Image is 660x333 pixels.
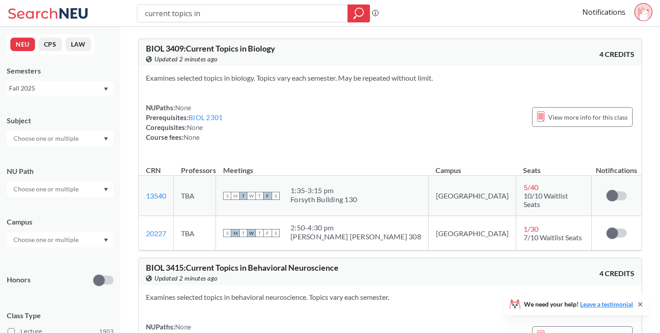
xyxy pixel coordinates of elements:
[66,38,91,51] button: LAW
[104,87,108,91] svg: Dropdown arrow
[7,66,114,76] div: Semesters
[39,38,62,51] button: CPS
[223,229,231,237] span: S
[548,112,628,123] span: View more info for this class
[239,229,247,237] span: T
[175,323,191,331] span: None
[428,156,516,176] th: Campus
[255,192,264,200] span: T
[174,176,216,216] td: TBA
[264,192,272,200] span: F
[146,191,166,200] a: 13540
[10,38,35,51] button: NEU
[591,156,642,176] th: Notifications
[599,49,634,59] span: 4 CREDITS
[7,166,114,176] div: NU Path
[175,104,191,112] span: None
[104,238,108,242] svg: Dropdown arrow
[7,217,114,227] div: Campus
[255,229,264,237] span: T
[146,263,339,272] span: BIOL 3415 : Current Topics in Behavioral Neuroscience
[154,273,218,283] span: Updated 2 minutes ago
[189,113,223,121] a: BIOL 2301
[174,156,216,176] th: Professors
[428,176,516,216] td: [GEOGRAPHIC_DATA]
[9,83,103,93] div: Fall 2025
[9,184,84,195] input: Choose one or multiple
[146,43,275,53] span: BIOL 3409 : Current Topics in Biology
[239,192,247,200] span: T
[154,54,218,64] span: Updated 2 minutes ago
[146,292,634,302] section: Examines selected topics in behavioral neuroscience. Topics vary each semester.
[187,123,203,131] span: None
[524,225,538,233] span: 1 / 30
[428,216,516,251] td: [GEOGRAPHIC_DATA]
[290,186,357,195] div: 1:35 - 3:15 pm
[9,133,84,144] input: Choose one or multiple
[104,188,108,191] svg: Dropdown arrow
[146,103,223,142] div: NUPaths: Prerequisites: Corequisites: Course fees:
[524,301,633,307] span: We need your help!
[231,192,239,200] span: M
[7,311,114,320] span: Class Type
[7,81,114,95] div: Fall 2025Dropdown arrow
[524,233,582,242] span: 7/10 Waitlist Seats
[146,73,634,83] section: Examines selected topics in biology. Topics vary each semester. May be repeated without limit.
[599,268,634,278] span: 4 CREDITS
[582,7,625,17] a: Notifications
[264,229,272,237] span: F
[146,165,161,175] div: CRN
[231,229,239,237] span: M
[272,192,280,200] span: S
[7,116,114,125] div: Subject
[184,133,200,141] span: None
[9,234,84,245] input: Choose one or multiple
[7,182,114,197] div: Dropdown arrow
[7,275,31,285] p: Honors
[104,137,108,141] svg: Dropdown arrow
[174,216,216,251] td: TBA
[348,4,370,22] div: magnifying glass
[223,192,231,200] span: S
[290,232,421,241] div: [PERSON_NAME] [PERSON_NAME] 308
[353,7,364,20] svg: magnifying glass
[290,195,357,204] div: Forsyth Building 130
[216,156,429,176] th: Meetings
[272,229,280,237] span: S
[7,232,114,247] div: Dropdown arrow
[247,229,255,237] span: W
[146,229,166,238] a: 20227
[580,300,633,308] a: Leave a testimonial
[290,223,421,232] div: 2:50 - 4:30 pm
[524,191,568,208] span: 10/10 Waitlist Seats
[247,192,255,200] span: W
[7,131,114,146] div: Dropdown arrow
[516,156,591,176] th: Seats
[524,183,538,191] span: 5 / 40
[144,6,341,21] input: Class, professor, course number, "phrase"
